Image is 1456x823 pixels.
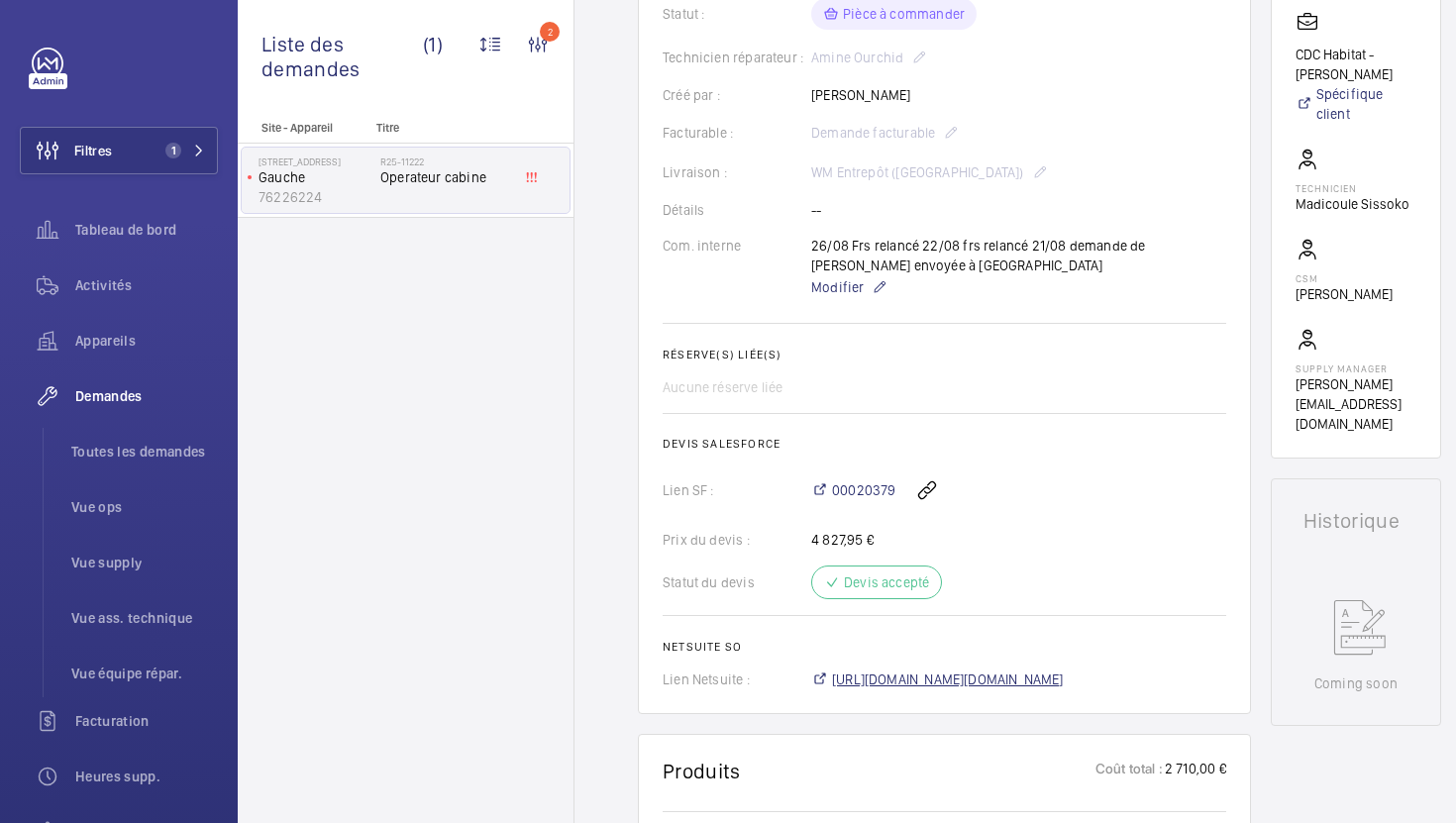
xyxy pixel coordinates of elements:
span: [URL][DOMAIN_NAME][DOMAIN_NAME] [832,669,1064,689]
p: [STREET_ADDRESS] [259,155,372,167]
h2: Devis Salesforce [663,437,1226,451]
span: Tableau de bord [75,220,218,240]
span: Vue ass. technique [71,608,218,628]
span: Facturation [75,711,218,731]
span: Demandes [75,386,218,406]
p: 2 710,00 € [1163,759,1226,783]
h1: Historique [1303,511,1408,531]
p: 76226224 [259,187,372,207]
span: 1 [165,143,181,158]
span: Vue supply [71,553,218,572]
h2: R25-11222 [380,155,511,167]
span: Filtres [74,141,112,160]
span: Modifier [811,277,864,297]
span: Liste des demandes [261,32,423,81]
span: Vue équipe répar. [71,664,218,683]
p: Technicien [1296,182,1409,194]
p: Coming soon [1314,673,1398,693]
p: Coût total : [1095,759,1163,783]
span: 00020379 [832,480,895,500]
span: Vue ops [71,497,218,517]
button: Filtres1 [20,127,218,174]
span: Appareils [75,331,218,351]
h2: Netsuite SO [663,640,1226,654]
span: Operateur cabine [380,167,511,187]
p: CSM [1296,272,1393,284]
span: Heures supp. [75,767,218,786]
a: Spécifique client [1296,84,1416,124]
span: Activités [75,275,218,295]
h1: Produits [663,759,741,783]
p: [PERSON_NAME] [1296,284,1393,304]
a: [URL][DOMAIN_NAME][DOMAIN_NAME] [811,669,1064,689]
h2: Réserve(s) liée(s) [663,348,1226,361]
p: [PERSON_NAME][EMAIL_ADDRESS][DOMAIN_NAME] [1296,374,1416,434]
p: Gauche [259,167,372,187]
p: Supply manager [1296,362,1416,374]
a: 00020379 [811,480,895,500]
p: Titre [376,121,507,135]
span: Toutes les demandes [71,442,218,462]
p: CDC Habitat - [PERSON_NAME] [1296,45,1416,84]
p: Madicoule Sissoko [1296,194,1409,214]
p: Site - Appareil [238,121,368,135]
